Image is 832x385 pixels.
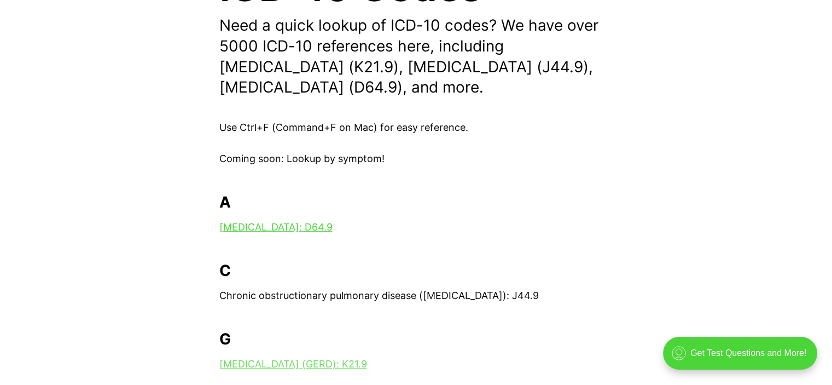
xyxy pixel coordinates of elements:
p: Need a quick lookup of ICD-10 codes? We have over 5000 ICD-10 references here, including [MEDICAL... [219,15,613,98]
h2: G [219,330,613,348]
iframe: portal-trigger [654,331,832,385]
h2: C [219,262,613,279]
a: [MEDICAL_DATA] (GERD): K21.9 [219,358,367,370]
h2: A [219,193,613,211]
p: Coming soon: Lookup by symptom! [219,151,613,167]
p: Chronic obstructionary pulmonary disease ([MEDICAL_DATA]): J44.9 [219,288,613,304]
p: Use Ctrl+F (Command+F on Mac) for easy reference. [219,120,613,136]
a: [MEDICAL_DATA]: D64.9 [219,221,333,233]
